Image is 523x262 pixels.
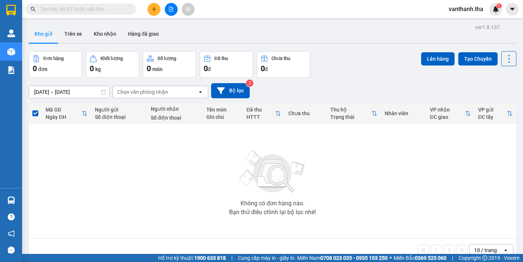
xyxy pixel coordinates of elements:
div: Số điện thoại [151,115,199,121]
button: Bộ lọc [211,83,250,98]
div: ĐC lấy [478,114,507,120]
div: Chưa thu [288,110,323,116]
sup: 1 [497,3,502,8]
img: warehouse-icon [7,48,15,56]
button: Chưa thu0đ [257,51,310,78]
div: Người gửi [95,107,143,113]
span: đơn [38,66,47,72]
span: 0 [33,64,37,73]
span: message [8,247,15,254]
div: Số lượng [157,56,176,61]
div: Ghi chú [206,114,239,120]
span: kg [95,66,101,72]
span: 1 [498,3,500,8]
input: Select a date range. [29,86,109,98]
span: notification [8,230,15,237]
button: Số lượng0món [143,51,196,78]
svg: open [503,247,509,253]
strong: 0369 525 060 [415,255,446,261]
div: Nhân viên [385,110,422,116]
button: Tạo Chuyến [458,52,498,65]
th: Toggle SortBy [426,104,474,123]
span: | [231,254,232,262]
th: Toggle SortBy [42,104,91,123]
img: solution-icon [7,66,15,74]
button: plus [147,3,160,16]
div: Ngày ĐH [46,114,82,120]
span: 0 [261,64,265,73]
span: aim [185,7,191,12]
img: logo-vxr [6,5,16,16]
span: Miền Bắc [394,254,446,262]
span: plus [152,7,157,12]
button: Đã thu0đ [200,51,253,78]
img: icon-new-feature [492,6,499,13]
span: copyright [482,255,487,261]
button: file-add [165,3,178,16]
span: Miền Nam [297,254,388,262]
span: 0 [147,64,151,73]
div: Bạn thử điều chỉnh lại bộ lọc nhé! [229,209,316,215]
div: Thu hộ [330,107,372,113]
div: ĐC giao [430,114,465,120]
button: Trên xe [58,25,88,43]
div: Số điện thoại [95,114,143,120]
button: Kho gửi [29,25,58,43]
div: Chưa thu [271,56,290,61]
strong: 1900 633 818 [194,255,226,261]
span: 0 [90,64,94,73]
input: Tìm tên, số ĐT hoặc mã đơn [40,5,127,13]
button: Khối lượng0kg [86,51,139,78]
strong: 0708 023 035 - 0935 103 250 [320,255,388,261]
th: Toggle SortBy [474,104,516,123]
span: đ [265,66,268,72]
div: Chọn văn phòng nhận [117,88,168,96]
div: HTTT [246,114,275,120]
span: | [452,254,453,262]
div: Không có đơn hàng nào. [241,201,305,206]
div: Người nhận [151,106,199,112]
div: Đã thu [214,56,228,61]
button: Hàng đã giao [122,25,165,43]
div: Trạng thái [330,114,372,120]
span: search [31,7,36,12]
button: Lên hàng [421,52,455,65]
span: Hỗ trợ kỹ thuật: [158,254,226,262]
img: warehouse-icon [7,29,15,37]
span: món [152,66,163,72]
span: vanthanh.tha [443,4,489,14]
img: warehouse-icon [7,196,15,204]
div: Tên món [206,107,239,113]
span: 0 [204,64,208,73]
th: Toggle SortBy [327,104,381,123]
div: VP gửi [478,107,507,113]
button: aim [182,3,195,16]
div: Đơn hàng [43,56,64,61]
span: Cung cấp máy in - giấy in: [238,254,295,262]
button: Đơn hàng0đơn [29,51,82,78]
th: Toggle SortBy [243,104,285,123]
button: caret-down [506,3,519,16]
span: ⚪️ [389,256,392,259]
div: 10 / trang [474,247,497,254]
span: question-circle [8,213,15,220]
span: đ [208,66,211,72]
div: VP nhận [430,107,465,113]
img: svg+xml;base64,PHN2ZyBjbGFzcz0ibGlzdC1wbHVnX19zdmciIHhtbG5zPSJodHRwOi8vd3d3LnczLm9yZy8yMDAwL3N2Zy... [236,146,309,198]
button: Kho nhận [88,25,122,43]
div: Khối lượng [100,56,123,61]
sup: 2 [246,79,253,87]
div: Đã thu [246,107,275,113]
div: Mã GD [46,107,82,113]
span: caret-down [509,6,516,13]
svg: open [198,89,203,95]
span: file-add [168,7,174,12]
div: ver 1.8.137 [475,23,500,31]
